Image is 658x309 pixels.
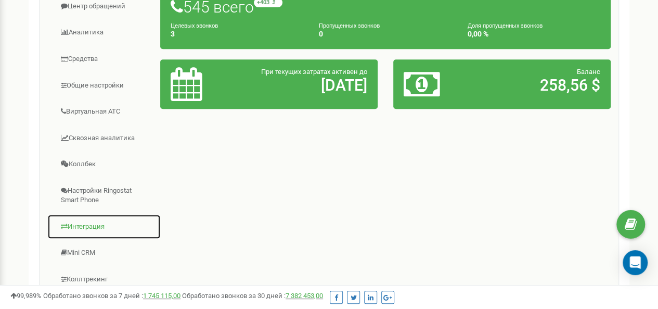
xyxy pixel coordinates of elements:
[474,77,600,94] h2: 258,56 $
[47,214,161,240] a: Интеграция
[47,240,161,266] a: Mini CRM
[241,77,367,94] h2: [DATE]
[468,30,600,38] h4: 0,00 %
[47,152,161,177] a: Коллбек
[319,22,380,29] small: Пропущенных звонков
[47,46,161,72] a: Средства
[10,292,42,300] span: 99,989%
[319,30,451,38] h4: 0
[171,22,218,29] small: Целевых звонков
[182,292,323,300] span: Обработано звонков за 30 дней :
[47,20,161,45] a: Аналитика
[623,250,648,275] div: Open Intercom Messenger
[577,68,600,76] span: Баланс
[286,292,323,300] a: 7 382 453,00
[47,178,161,213] a: Настройки Ringostat Smart Phone
[47,126,161,151] a: Сквозная аналитика
[171,30,303,38] h4: 3
[47,267,161,292] a: Коллтрекинг
[47,73,161,98] a: Общие настройки
[143,292,180,300] a: 1 745 115,00
[468,22,543,29] small: Доля пропущенных звонков
[261,68,367,76] span: При текущих затратах активен до
[47,99,161,125] a: Виртуальная АТС
[43,292,180,300] span: Обработано звонков за 7 дней :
